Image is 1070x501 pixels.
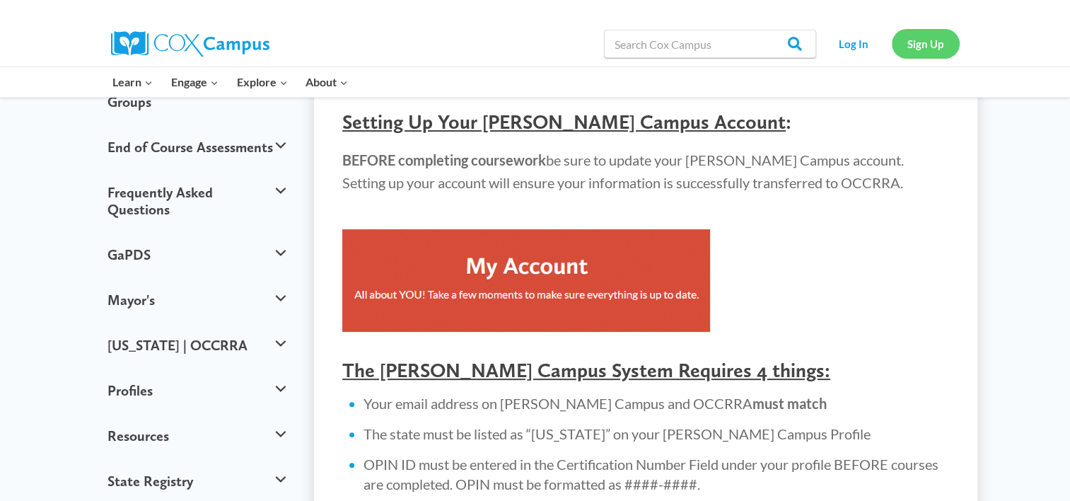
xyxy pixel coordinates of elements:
a: Log In [823,29,885,58]
h4: : [342,110,949,134]
li: OPIN ID must be entered in the Certification Number Field under your profile BEFORE courses are c... [364,454,949,494]
nav: Secondary Navigation [823,29,960,58]
button: [US_STATE] | OCCRRA [100,323,293,368]
nav: Primary Navigation [104,67,357,97]
p: be sure to update your [PERSON_NAME] Campus account. Setting up your account will ensure your inf... [342,149,949,194]
strong: must match [752,395,827,412]
button: End of Course Assessments [100,125,293,170]
span: Setting Up Your [PERSON_NAME] Campus Account [342,110,786,134]
button: Child menu of Learn [104,67,163,97]
button: Profiles [100,368,293,413]
span: The [PERSON_NAME] Campus System Requires 4 things: [342,358,830,382]
button: Child menu of Engage [162,67,228,97]
input: Search Cox Campus [604,30,816,58]
button: Frequently Asked Questions [100,170,293,232]
li: The state must be listed as “[US_STATE]” on your [PERSON_NAME] Campus Profile [364,424,949,444]
button: Mayor's [100,277,293,323]
a: Sign Up [892,29,960,58]
button: Resources [100,413,293,459]
button: Child menu of About [296,67,357,97]
button: GaPDS [100,232,293,277]
button: Child menu of Explore [228,67,297,97]
img: Cox Campus [111,31,269,57]
li: Your email address on [PERSON_NAME] Campus and OCCRRA [364,393,949,413]
strong: BEFORE completing coursework [342,151,546,168]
